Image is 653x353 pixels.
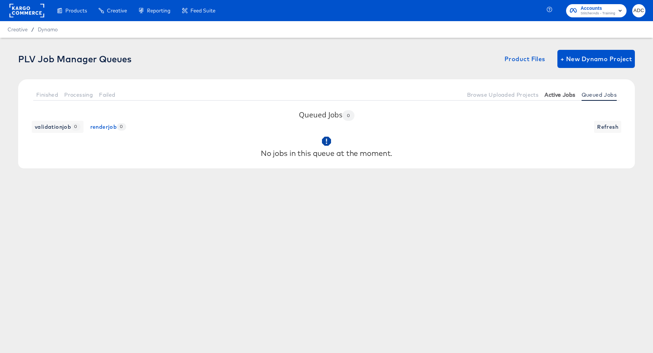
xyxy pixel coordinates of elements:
[90,122,126,132] span: renderjob
[342,113,354,118] span: 0
[557,50,635,68] button: + New Dynamo Project
[99,92,115,98] span: Failed
[28,26,38,32] span: /
[117,123,126,130] span: 0
[8,26,28,32] span: Creative
[18,54,132,64] div: PLV Job Manager Queues
[147,8,170,14] span: Reporting
[87,121,129,133] button: renderjob 0
[32,121,84,133] button: validationjob 0
[467,92,539,98] span: Browse Uploaded Projects
[71,123,80,130] span: 0
[566,4,627,17] button: AccountsStitcherAds - Training
[261,150,393,157] div: No jobs in this queue at the moment.
[632,4,645,17] button: ADC
[65,8,87,14] span: Products
[545,92,575,98] span: Active Jobs
[501,50,548,68] button: Product Files
[299,110,354,121] h3: Queued Jobs
[64,92,93,98] span: Processing
[190,8,215,14] span: Feed Suite
[504,54,545,64] span: Product Files
[35,122,80,132] span: validationjob
[582,92,617,98] span: Queued Jobs
[635,6,642,15] span: ADC
[580,11,615,17] span: StitcherAds - Training
[38,26,58,32] a: Dynamo
[560,54,632,64] span: + New Dynamo Project
[580,5,615,12] span: Accounts
[594,121,621,133] button: Refresh
[597,122,618,132] span: Refresh
[107,8,127,14] span: Creative
[36,92,58,98] span: Finished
